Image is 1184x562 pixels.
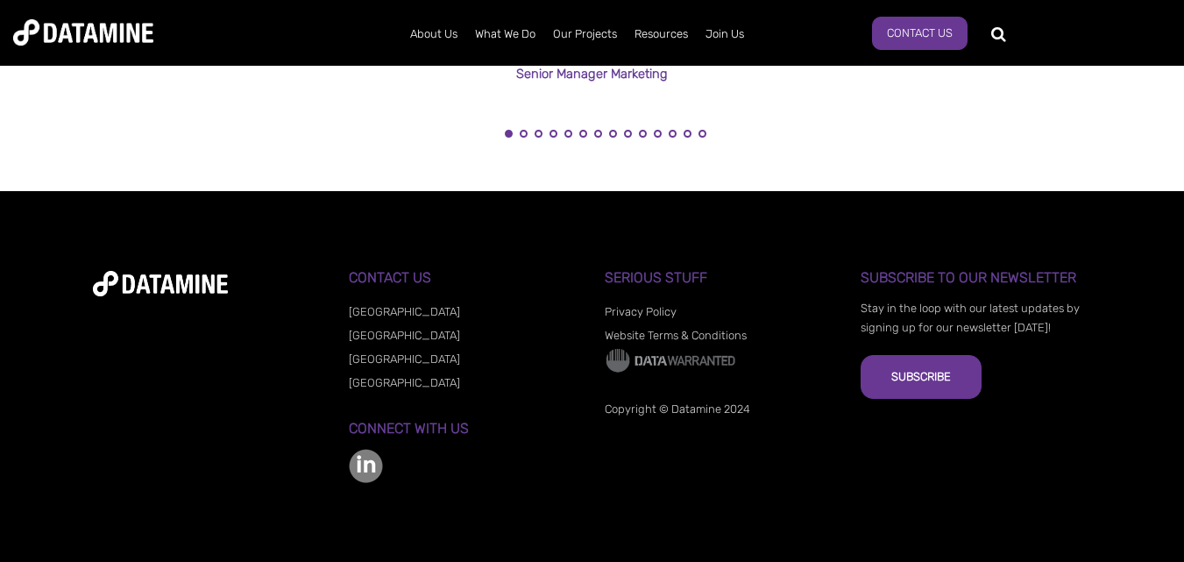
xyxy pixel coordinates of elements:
[605,305,677,318] a: Privacy Policy
[93,271,228,296] img: datamine-logo-white
[654,130,662,138] button: 11
[605,270,835,286] h3: Serious Stuff
[669,130,677,138] button: 12
[609,130,617,138] button: 8
[349,352,460,366] a: [GEOGRAPHIC_DATA]
[624,130,632,138] button: 9
[466,11,544,57] a: What We Do
[349,421,579,437] h3: Connect with us
[549,130,557,138] button: 4
[697,11,753,57] a: Join Us
[349,329,460,342] a: [GEOGRAPHIC_DATA]
[626,11,697,57] a: Resources
[698,130,706,138] button: 14
[544,11,626,57] a: Our Projects
[349,270,579,286] h3: Contact Us
[684,130,691,138] button: 13
[579,130,587,138] button: 6
[349,449,383,483] img: linkedin-color
[535,130,542,138] button: 3
[401,11,466,57] a: About Us
[520,130,528,138] button: 2
[605,400,835,419] p: Copyright © Datamine 2024
[861,270,1091,286] h3: Subscribe to our Newsletter
[605,347,736,373] img: Data Warranted Logo
[349,305,460,318] a: [GEOGRAPHIC_DATA]
[872,17,968,50] a: Contact Us
[505,130,513,138] button: 1
[861,299,1091,338] p: Stay in the loop with our latest updates by signing up for our newsletter [DATE]!
[639,130,647,138] button: 10
[13,19,153,46] img: Datamine
[516,66,668,82] span: Senior Manager Marketing
[861,355,982,399] button: Subscribe
[594,130,602,138] button: 7
[605,329,747,342] a: Website Terms & Conditions
[349,376,460,389] a: [GEOGRAPHIC_DATA]
[564,130,572,138] button: 5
